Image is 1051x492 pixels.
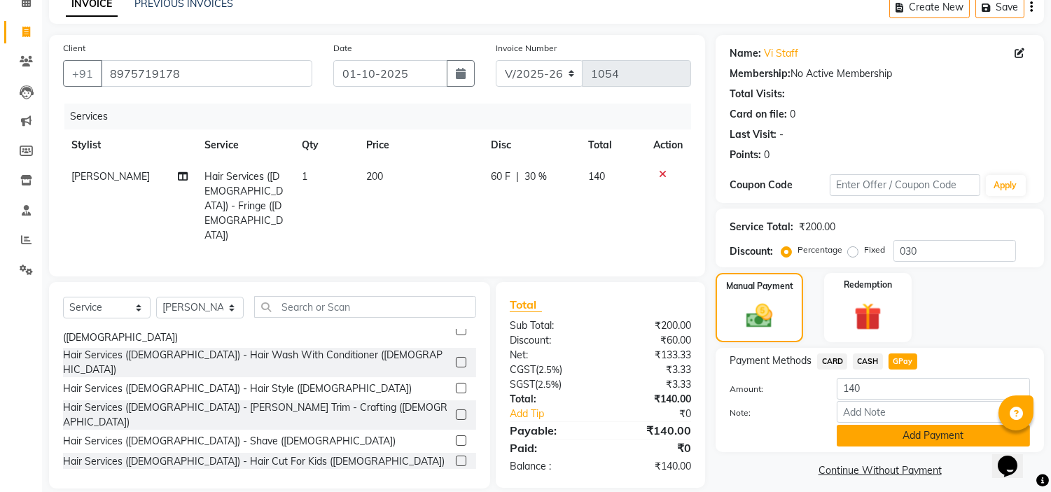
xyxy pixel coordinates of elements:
[71,170,150,183] span: [PERSON_NAME]
[358,129,482,161] th: Price
[64,104,702,129] div: Services
[63,434,396,449] div: Hair Services ([DEMOGRAPHIC_DATA]) - Shave ([DEMOGRAPHIC_DATA])
[719,407,826,419] label: Note:
[63,129,196,161] th: Stylist
[645,129,691,161] th: Action
[730,353,812,368] span: Payment Methods
[730,220,793,234] div: Service Total:
[601,318,702,333] div: ₹200.00
[499,333,601,348] div: Discount:
[730,148,761,162] div: Points:
[730,127,777,142] div: Last Visit:
[601,333,702,348] div: ₹60.00
[366,170,383,183] span: 200
[482,129,580,161] th: Disc
[601,392,702,407] div: ₹140.00
[538,364,559,375] span: 2.5%
[853,353,883,370] span: CASH
[817,353,847,370] span: CARD
[601,422,702,439] div: ₹140.00
[491,169,510,184] span: 60 F
[837,425,1030,447] button: Add Payment
[601,377,702,392] div: ₹3.33
[499,422,601,439] div: Payable:
[63,400,450,430] div: Hair Services ([DEMOGRAPHIC_DATA]) - [PERSON_NAME] Trim - Crafting ([DEMOGRAPHIC_DATA])
[63,381,412,396] div: Hair Services ([DEMOGRAPHIC_DATA]) - Hair Style ([DEMOGRAPHIC_DATA])
[510,297,542,312] span: Total
[499,348,601,363] div: Net:
[837,378,1030,400] input: Amount
[837,401,1030,423] input: Add Note
[63,454,445,469] div: Hair Services ([DEMOGRAPHIC_DATA]) - Hair Cut For Kids ([DEMOGRAPHIC_DATA])
[730,244,773,259] div: Discount:
[101,60,312,87] input: Search by Name/Mobile/Email/Code
[196,129,293,161] th: Service
[730,66,1030,81] div: No Active Membership
[730,46,761,61] div: Name:
[510,378,535,391] span: SGST
[764,148,770,162] div: 0
[204,170,283,241] span: Hair Services ([DEMOGRAPHIC_DATA]) - Fringe ([DEMOGRAPHIC_DATA])
[499,392,601,407] div: Total:
[538,379,559,390] span: 2.5%
[588,170,605,183] span: 140
[730,87,785,101] div: Total Visits:
[764,46,798,61] a: Vi Staff
[986,175,1026,196] button: Apply
[254,296,476,318] input: Search or Scan
[719,383,826,395] label: Amount:
[499,363,601,377] div: ( )
[63,316,450,345] div: Hair Services ([DEMOGRAPHIC_DATA]) - Additional Charge For Wash With Haircut ([DEMOGRAPHIC_DATA])
[618,407,702,421] div: ₹0
[730,178,830,192] div: Coupon Code
[601,459,702,474] div: ₹140.00
[333,42,352,55] label: Date
[730,107,787,122] div: Card on file:
[601,363,702,377] div: ₹3.33
[889,353,917,370] span: GPay
[718,463,1041,478] a: Continue Without Payment
[302,170,307,183] span: 1
[790,107,795,122] div: 0
[499,377,601,392] div: ( )
[580,129,646,161] th: Total
[510,363,536,376] span: CGST
[499,459,601,474] div: Balance :
[496,42,557,55] label: Invoice Number
[601,440,702,456] div: ₹0
[830,174,980,196] input: Enter Offer / Coupon Code
[499,440,601,456] div: Paid:
[63,42,85,55] label: Client
[726,280,793,293] label: Manual Payment
[844,279,892,291] label: Redemption
[779,127,784,142] div: -
[499,407,618,421] a: Add Tip
[992,436,1037,478] iframe: chat widget
[63,348,450,377] div: Hair Services ([DEMOGRAPHIC_DATA]) - Hair Wash With Conditioner ([DEMOGRAPHIC_DATA])
[799,220,835,234] div: ₹200.00
[524,169,547,184] span: 30 %
[730,66,791,81] div: Membership:
[63,60,102,87] button: +91
[293,129,358,161] th: Qty
[499,318,601,333] div: Sub Total:
[601,348,702,363] div: ₹133.33
[798,244,842,256] label: Percentage
[846,300,890,334] img: _gift.svg
[864,244,885,256] label: Fixed
[738,301,780,331] img: _cash.svg
[516,169,519,184] span: |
